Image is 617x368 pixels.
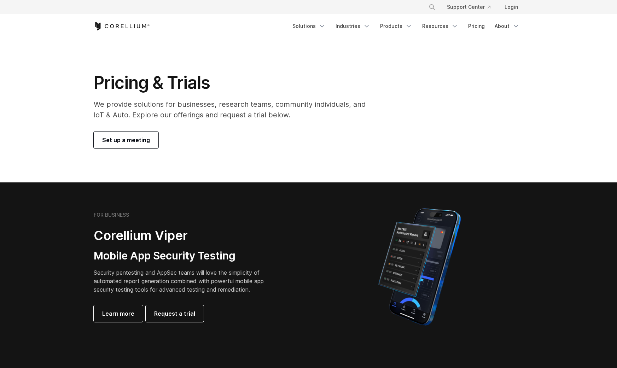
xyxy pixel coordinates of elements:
div: Navigation Menu [288,20,524,33]
a: Solutions [288,20,330,33]
a: Support Center [441,1,496,13]
span: Set up a meeting [102,136,150,144]
span: Request a trial [154,309,195,318]
h1: Pricing & Trials [94,72,376,93]
a: Products [376,20,417,33]
p: Security pentesting and AppSec teams will love the simplicity of automated report generation comb... [94,268,275,294]
a: Learn more [94,305,143,322]
button: Search [426,1,438,13]
img: Corellium MATRIX automated report on iPhone showing app vulnerability test results across securit... [366,205,473,329]
a: Set up a meeting [94,132,158,148]
a: About [490,20,524,33]
a: Login [499,1,524,13]
p: We provide solutions for businesses, research teams, community individuals, and IoT & Auto. Explo... [94,99,376,120]
div: Navigation Menu [420,1,524,13]
h2: Corellium Viper [94,228,275,244]
a: Industries [331,20,374,33]
a: Pricing [464,20,489,33]
span: Learn more [102,309,134,318]
h6: FOR BUSINESS [94,212,129,218]
a: Corellium Home [94,22,150,30]
h3: Mobile App Security Testing [94,249,275,263]
a: Resources [418,20,462,33]
a: Request a trial [146,305,204,322]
